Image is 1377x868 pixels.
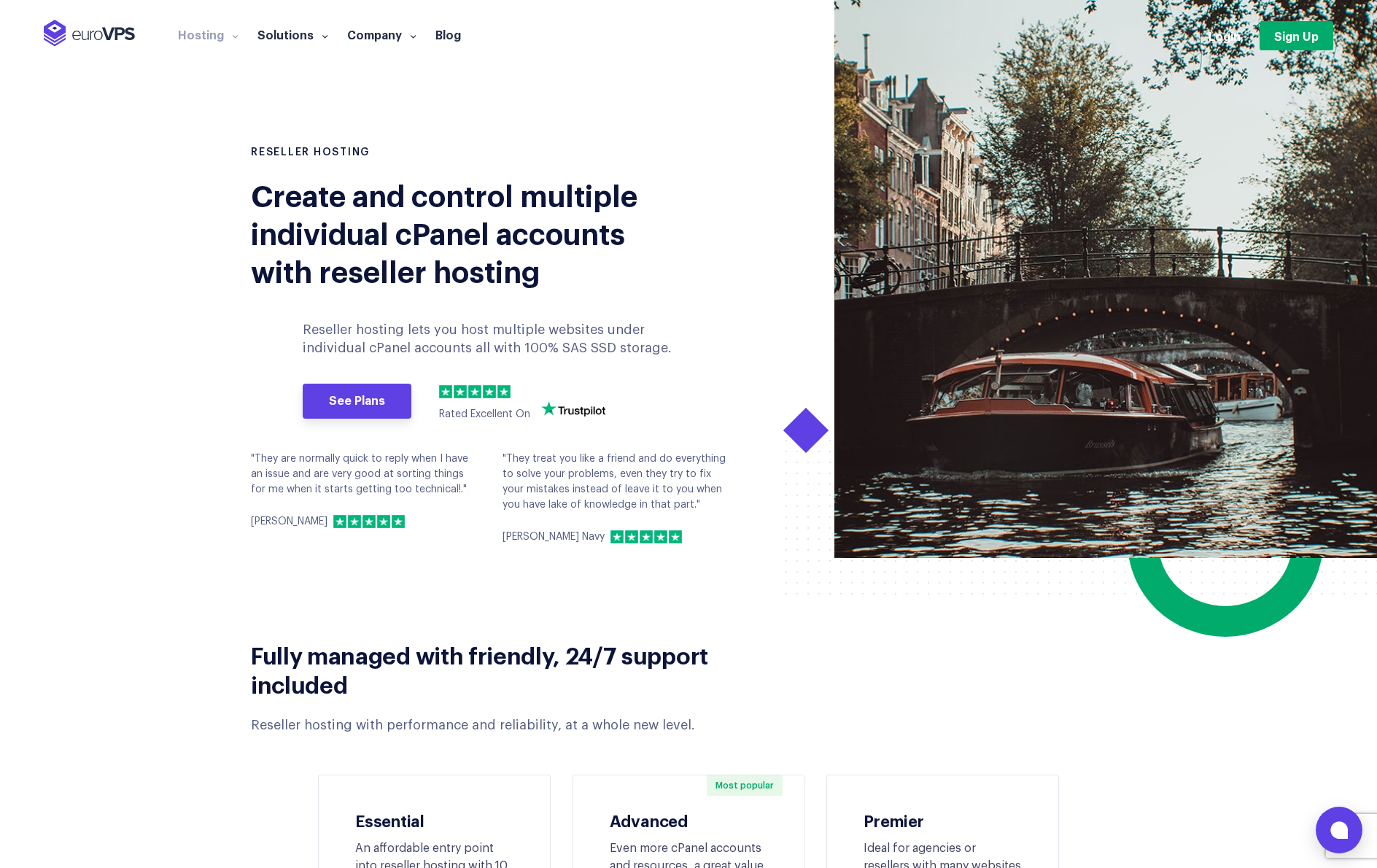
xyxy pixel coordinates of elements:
[377,515,390,528] img: 4
[251,146,678,160] h1: RESELLER HOSTING
[707,775,783,796] span: Most popular
[426,27,470,42] a: Blog
[355,811,513,829] h3: Essential
[669,530,682,543] img: 5
[1260,21,1333,50] a: Sign Up
[439,409,530,419] span: Rated Excellent On
[333,515,346,528] img: 1
[168,27,248,42] a: Hosting
[1316,807,1362,853] button: Open chat window
[640,530,653,543] img: 3
[625,530,638,543] img: 2
[303,384,411,419] a: See Plans
[439,385,452,398] img: 1
[251,514,327,530] p: [PERSON_NAME]
[251,640,752,698] h2: Fully managed with friendly, 24/7 support included
[468,385,481,398] img: 3
[248,27,338,42] a: Solutions
[338,27,426,42] a: Company
[303,321,678,357] p: Reseller hosting lets you host multiple websites under individual cPanel accounts all with 100% S...
[654,530,667,543] img: 4
[392,515,405,528] img: 5
[610,811,768,829] h3: Advanced
[251,452,481,530] div: "They are normally quick to reply when I have an issue and are very good at sorting things for me...
[454,385,467,398] img: 2
[44,20,135,47] img: EuroVPS
[497,385,511,398] img: 5
[503,530,605,545] p: [PERSON_NAME] Navy
[251,716,752,735] div: Reseller hosting with performance and reliability, at a whole new level.
[864,811,1022,829] h3: Premier
[1209,28,1241,44] a: Login
[348,515,361,528] img: 2
[251,175,656,289] div: Create and control multiple individual cPanel accounts with reseller hosting
[503,452,732,545] div: "They treat you like a friend and do everything to solve your problems, even they try to fix your...
[483,385,496,398] img: 4
[362,515,376,528] img: 3
[610,530,624,543] img: 1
